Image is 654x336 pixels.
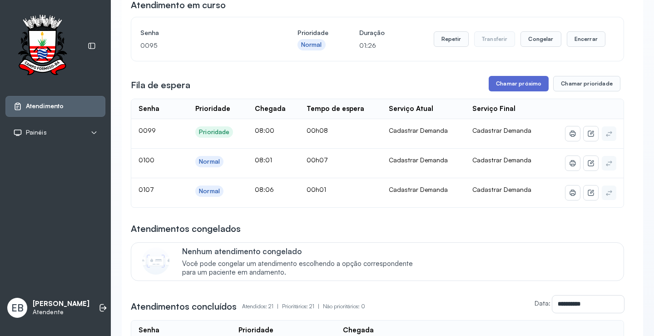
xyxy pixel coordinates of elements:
div: Cadastrar Demanda [389,186,458,194]
div: Cadastrar Demanda [389,126,458,135]
div: Normal [301,41,322,49]
span: 0107 [139,186,154,193]
label: Data: [535,299,550,307]
div: Chegada [343,326,374,335]
p: Nenhum atendimento congelado [182,246,422,256]
span: | [277,303,278,310]
span: 0100 [139,156,154,164]
button: Chamar próximo [489,76,549,91]
div: Serviço Final [472,105,515,113]
span: Cadastrar Demanda [472,126,531,134]
span: Atendimento [26,102,64,110]
span: 08:00 [255,126,274,134]
div: Serviço Atual [389,105,433,113]
div: Prioridade [238,326,273,335]
button: Encerrar [567,31,605,47]
p: [PERSON_NAME] [33,300,89,308]
span: Painéis [26,129,47,136]
span: 00h01 [307,186,326,193]
span: Você pode congelar um atendimento escolhendo a opção correspondente para um paciente em andamento. [182,260,422,277]
p: Atendente [33,308,89,316]
p: Prioritários: 21 [282,300,323,313]
a: Atendimento [13,102,98,111]
div: Senha [139,105,159,113]
span: 0099 [139,126,156,134]
span: 00h08 [307,126,328,134]
h3: Atendimentos concluídos [131,300,237,313]
h4: Duração [359,26,385,39]
div: Tempo de espera [307,105,364,113]
span: Cadastrar Demanda [472,156,531,164]
img: Logotipo do estabelecimento [10,15,75,78]
p: 0095 [140,39,267,52]
button: Repetir [434,31,469,47]
span: 00h07 [307,156,328,164]
h3: Fila de espera [131,79,190,91]
p: 01:26 [359,39,385,52]
img: Imagem de CalloutCard [142,247,169,275]
h3: Atendimentos congelados [131,222,241,235]
div: Normal [199,187,220,195]
div: Senha [139,326,159,335]
div: Prioridade [199,128,229,136]
div: Cadastrar Demanda [389,156,458,164]
button: Transferir [474,31,515,47]
p: Não prioritários: 0 [323,300,365,313]
button: Congelar [520,31,561,47]
div: Normal [199,158,220,165]
p: Atendidos: 21 [242,300,282,313]
div: Chegada [255,105,286,113]
div: Prioridade [195,105,230,113]
span: Cadastrar Demanda [472,186,531,193]
h4: Senha [140,26,267,39]
h4: Prioridade [297,26,328,39]
span: 08:06 [255,186,274,193]
button: Chamar prioridade [553,76,620,91]
span: 08:01 [255,156,272,164]
span: | [318,303,319,310]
